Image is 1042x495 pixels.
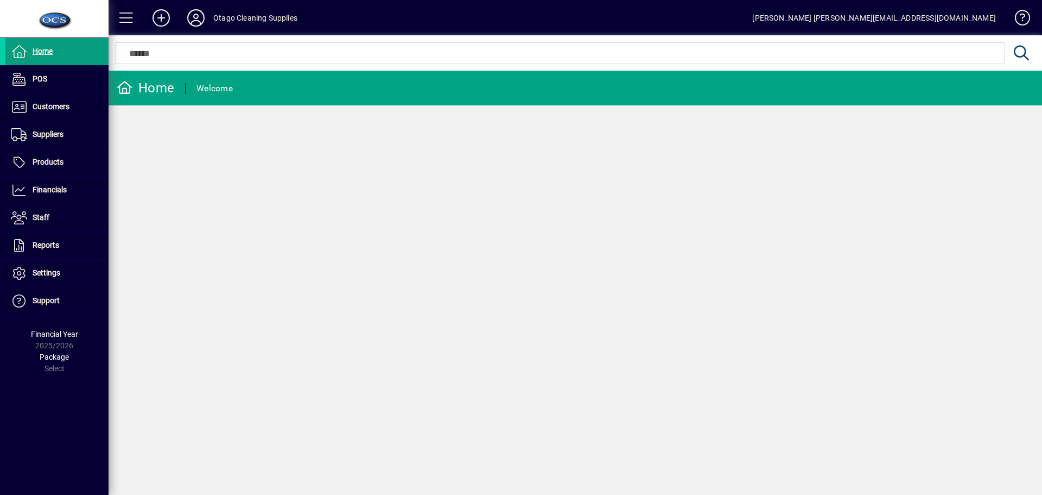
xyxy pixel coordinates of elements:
div: [PERSON_NAME] [PERSON_NAME][EMAIL_ADDRESS][DOMAIN_NAME] [752,9,996,27]
a: Reports [5,232,109,259]
span: Settings [33,268,60,277]
div: Otago Cleaning Supplies [213,9,297,27]
a: Settings [5,260,109,287]
span: Home [33,47,53,55]
span: Suppliers [33,130,63,139]
a: Suppliers [5,121,109,148]
a: Knowledge Base [1007,2,1028,37]
span: Package [40,353,69,361]
div: Home [117,79,174,97]
a: Customers [5,93,109,121]
span: Financial Year [31,330,78,339]
span: Financials [33,185,67,194]
span: Support [33,296,60,305]
a: Staff [5,204,109,231]
span: Customers [33,102,69,111]
button: Add [144,8,179,28]
span: POS [33,74,47,83]
span: Staff [33,213,49,222]
a: POS [5,66,109,93]
span: Products [33,158,63,166]
a: Products [5,149,109,176]
a: Financials [5,177,109,204]
button: Profile [179,8,213,28]
a: Support [5,287,109,315]
div: Welcome [196,80,233,97]
span: Reports [33,241,59,249]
